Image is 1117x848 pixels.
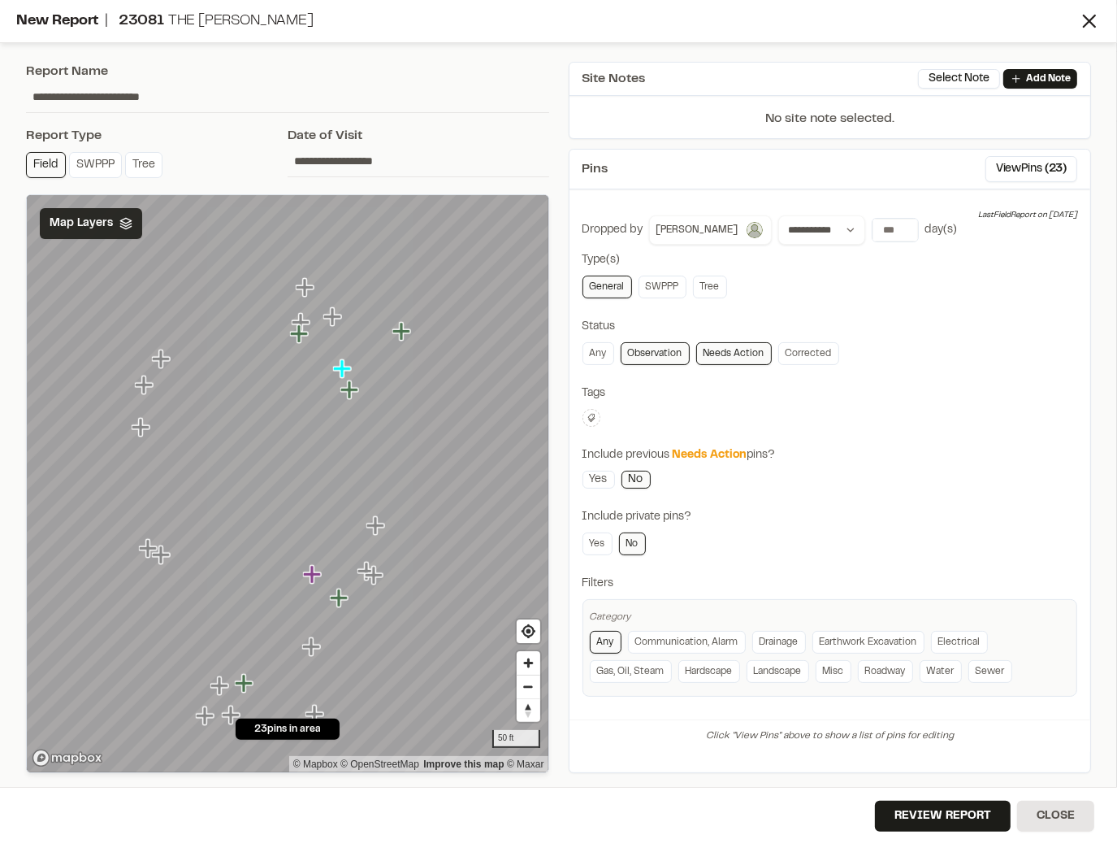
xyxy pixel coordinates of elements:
[1017,801,1094,832] button: Close
[290,324,311,345] div: Map marker
[235,673,256,694] div: Map marker
[696,342,772,365] a: Needs Action
[858,660,913,683] a: Roadway
[333,359,354,380] div: Map marker
[985,156,1077,182] button: ViewPins (23)
[752,631,806,654] a: Drainage
[292,312,313,333] div: Map marker
[931,631,988,654] a: Electrical
[582,159,608,179] span: Pins
[816,660,851,683] a: Misc
[582,342,614,365] a: Any
[222,705,243,726] div: Map marker
[168,15,314,28] span: The [PERSON_NAME]
[569,109,1091,138] p: No site note selected.
[340,380,362,401] div: Map marker
[27,195,548,773] canvas: Map
[517,651,540,675] button: Zoom in
[392,321,413,342] div: Map marker
[1045,160,1067,178] span: ( 23 )
[340,759,419,770] a: OpenStreetMap
[507,759,544,770] a: Maxar
[365,565,386,586] div: Map marker
[639,276,686,298] a: SWPPP
[582,446,1078,464] div: Include previous pins?
[305,704,327,725] div: Map marker
[673,450,747,460] span: Needs Action
[582,276,632,298] a: General
[26,62,549,81] div: Report Name
[302,637,323,658] div: Map marker
[582,221,643,239] div: Dropped by
[16,11,1078,33] div: New Report
[582,318,1078,336] div: Status
[330,588,351,609] div: Map marker
[582,471,615,489] a: Yes
[649,215,772,245] button: [PERSON_NAME]
[918,69,1000,89] button: Select Note
[492,730,540,748] div: 50 ft
[582,69,646,89] span: Site Notes
[582,409,600,427] button: Edit Tags
[621,342,690,365] a: Observation
[778,342,839,365] a: Corrected
[978,209,1077,222] div: Last Field Report on [DATE]
[925,221,958,239] div: day(s)
[656,223,738,237] span: [PERSON_NAME]
[366,515,387,537] div: Map marker
[26,126,288,146] div: Report Type
[968,660,1012,683] a: Sewer
[590,631,621,654] a: Any
[210,676,232,697] div: Map marker
[582,575,1078,593] div: Filters
[875,801,1011,832] button: Review Report
[621,471,651,489] a: No
[582,533,613,555] a: Yes
[293,759,338,770] a: Mapbox
[517,620,540,643] button: Find my location
[423,759,504,770] a: Map feedback
[619,533,646,555] a: No
[920,660,962,683] a: Water
[288,126,549,146] div: Date of Visit
[745,220,764,240] img: Miles Holland
[569,720,1091,752] div: Click "View Pins" above to show a list of pins for editing
[582,508,1078,526] div: Include private pins?
[590,660,672,683] a: Gas, Oil, Steam
[152,349,173,370] div: Map marker
[693,276,727,298] a: Tree
[517,675,540,698] button: Zoom out
[628,631,746,654] a: Communication, Alarm
[747,660,809,683] a: Landscape
[582,385,1078,402] div: Tags
[152,545,173,566] div: Map marker
[303,564,324,585] div: Map marker
[254,722,321,737] span: 23 pins in area
[1026,72,1071,86] p: Add Note
[582,251,1078,269] div: Type(s)
[812,631,924,654] a: Earthwork Excavation
[517,699,540,722] span: Reset bearing to north
[196,706,217,727] div: Map marker
[357,561,379,582] div: Map marker
[323,307,344,328] div: Map marker
[296,277,317,298] div: Map marker
[517,698,540,722] button: Reset bearing to north
[590,610,1071,624] div: Category
[678,660,740,683] a: Hardscape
